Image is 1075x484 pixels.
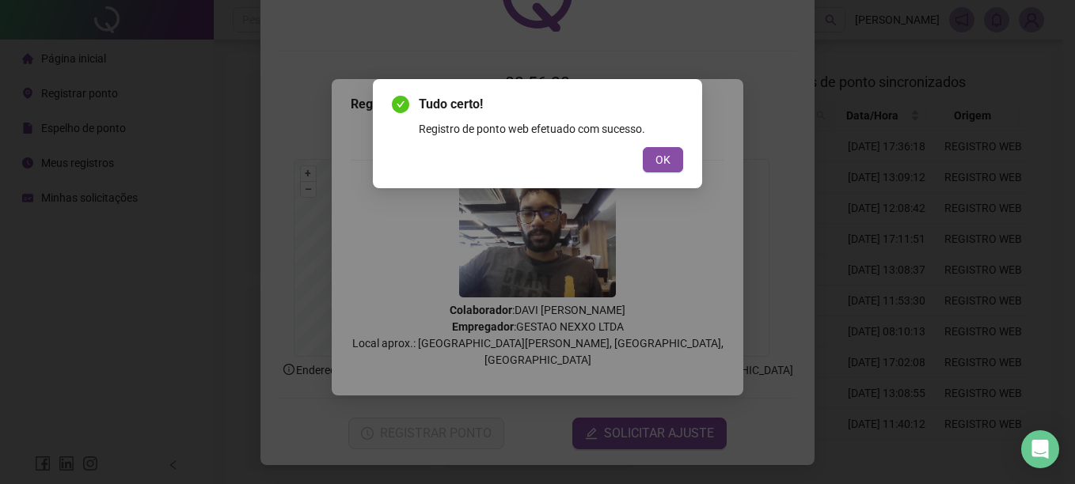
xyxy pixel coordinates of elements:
div: Open Intercom Messenger [1021,430,1059,468]
div: Registro de ponto web efetuado com sucesso. [419,120,683,138]
button: OK [643,147,683,172]
span: Tudo certo! [419,95,683,114]
span: OK [655,151,670,168]
span: check-circle [392,96,409,113]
